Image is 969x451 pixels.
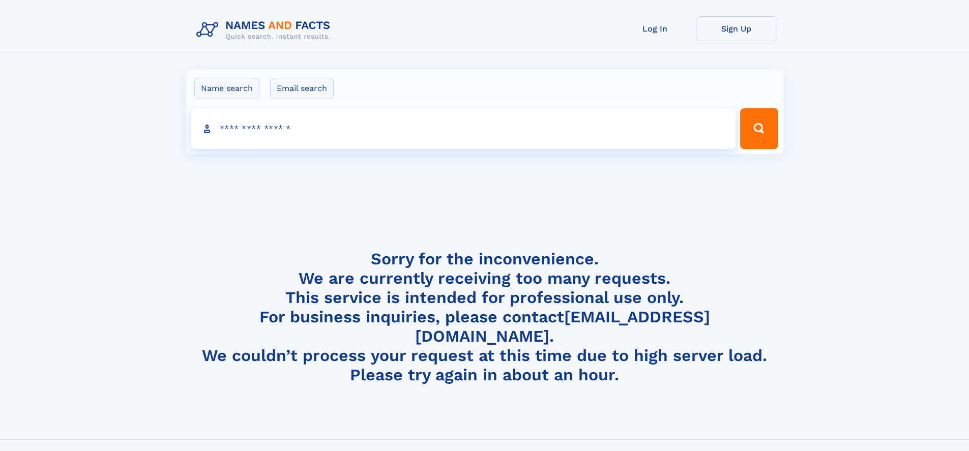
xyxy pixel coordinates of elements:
[192,249,777,385] h4: Sorry for the inconvenience. We are currently receiving too many requests. This service is intend...
[192,16,339,44] img: Logo Names and Facts
[415,307,710,346] a: [EMAIL_ADDRESS][DOMAIN_NAME]
[696,16,777,41] a: Sign Up
[270,78,334,99] label: Email search
[740,108,778,149] button: Search Button
[194,78,259,99] label: Name search
[191,108,736,149] input: search input
[614,16,696,41] a: Log In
